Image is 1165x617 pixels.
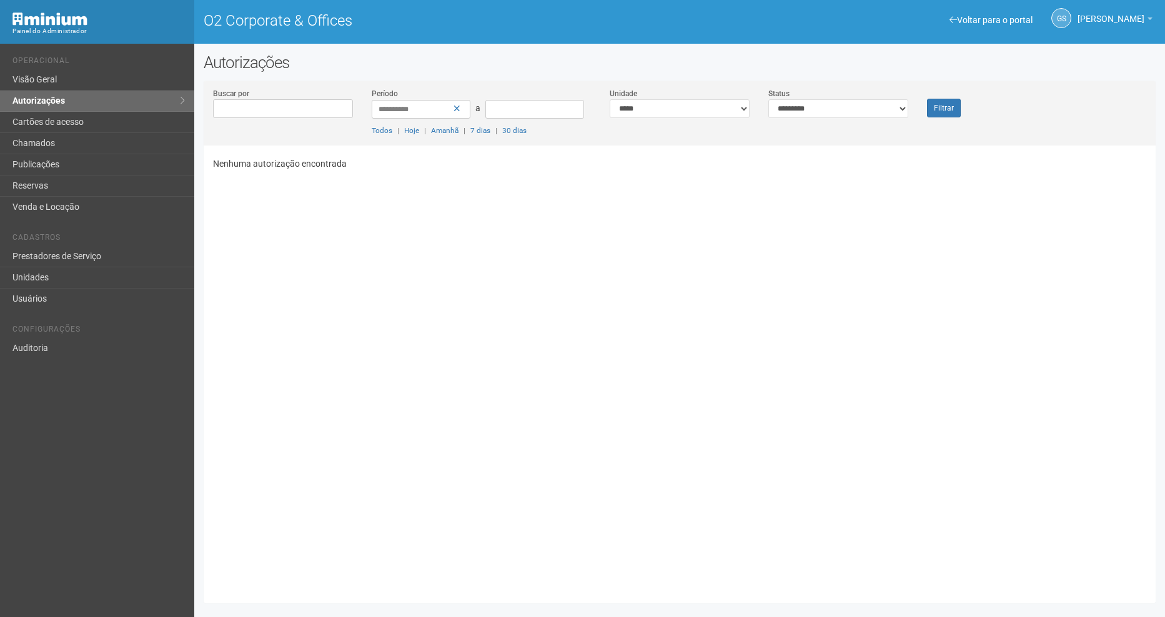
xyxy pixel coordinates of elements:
li: Cadastros [12,233,185,246]
a: Amanhã [431,126,459,135]
span: | [397,126,399,135]
h1: O2 Corporate & Offices [204,12,670,29]
li: Configurações [12,325,185,338]
p: Nenhuma autorização encontrada [213,158,1146,169]
div: Painel do Administrador [12,26,185,37]
label: Unidade [610,88,637,99]
a: Todos [372,126,392,135]
span: Gabriela Souza [1078,2,1144,24]
li: Operacional [12,56,185,69]
button: Filtrar [927,99,961,117]
span: a [475,103,480,113]
a: 7 dias [470,126,490,135]
h2: Autorizações [204,53,1156,72]
span: | [495,126,497,135]
label: Buscar por [213,88,249,99]
a: GS [1051,8,1071,28]
span: | [424,126,426,135]
label: Status [768,88,790,99]
a: Hoje [404,126,419,135]
a: Voltar para o portal [949,15,1033,25]
a: [PERSON_NAME] [1078,16,1153,26]
label: Período [372,88,398,99]
a: 30 dias [502,126,527,135]
img: Minium [12,12,87,26]
span: | [464,126,465,135]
